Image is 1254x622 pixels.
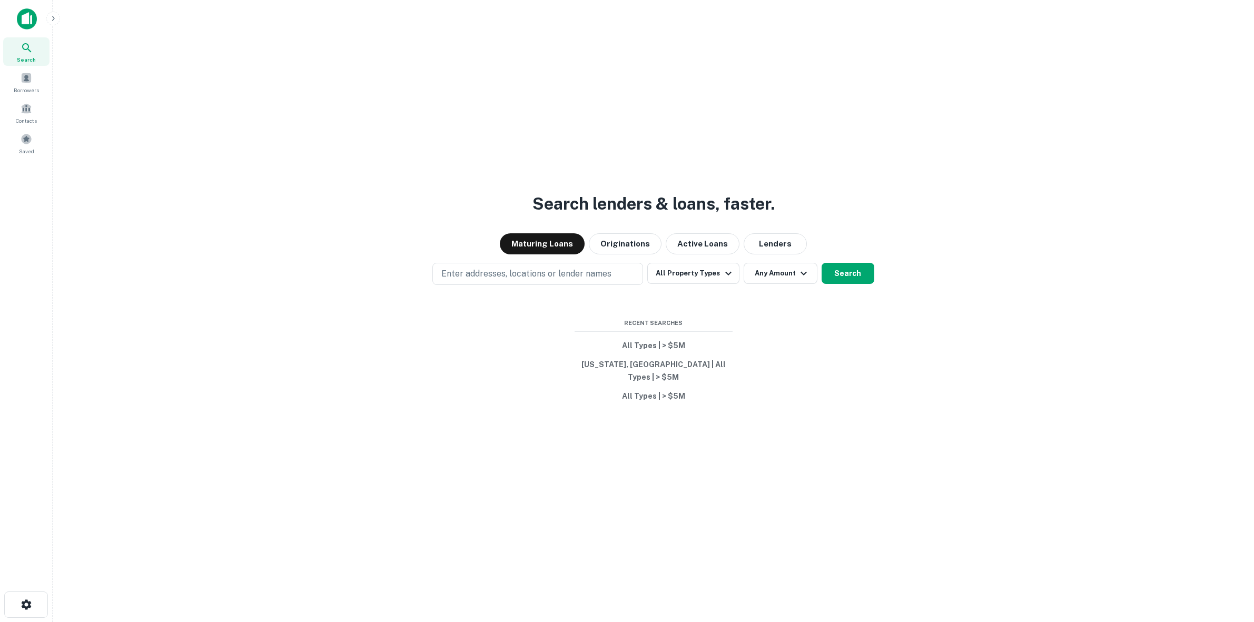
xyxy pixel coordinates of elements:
button: All Property Types [647,263,739,284]
button: Lenders [744,233,807,254]
button: [US_STATE], [GEOGRAPHIC_DATA] | All Types | > $5M [575,355,733,387]
span: Borrowers [14,86,39,94]
a: Saved [3,129,50,157]
a: Search [3,37,50,66]
img: capitalize-icon.png [17,8,37,29]
button: Search [822,263,874,284]
span: Contacts [16,116,37,125]
span: Saved [19,147,34,155]
button: Originations [589,233,661,254]
iframe: Chat Widget [1201,538,1254,588]
button: Active Loans [666,233,739,254]
button: Maturing Loans [500,233,585,254]
p: Enter addresses, locations or lender names [441,268,611,280]
span: Recent Searches [575,319,733,328]
button: All Types | > $5M [575,387,733,406]
button: Enter addresses, locations or lender names [432,263,643,285]
button: Any Amount [744,263,817,284]
span: Search [17,55,36,64]
a: Borrowers [3,68,50,96]
button: All Types | > $5M [575,336,733,355]
a: Contacts [3,98,50,127]
h3: Search lenders & loans, faster. [532,191,775,216]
